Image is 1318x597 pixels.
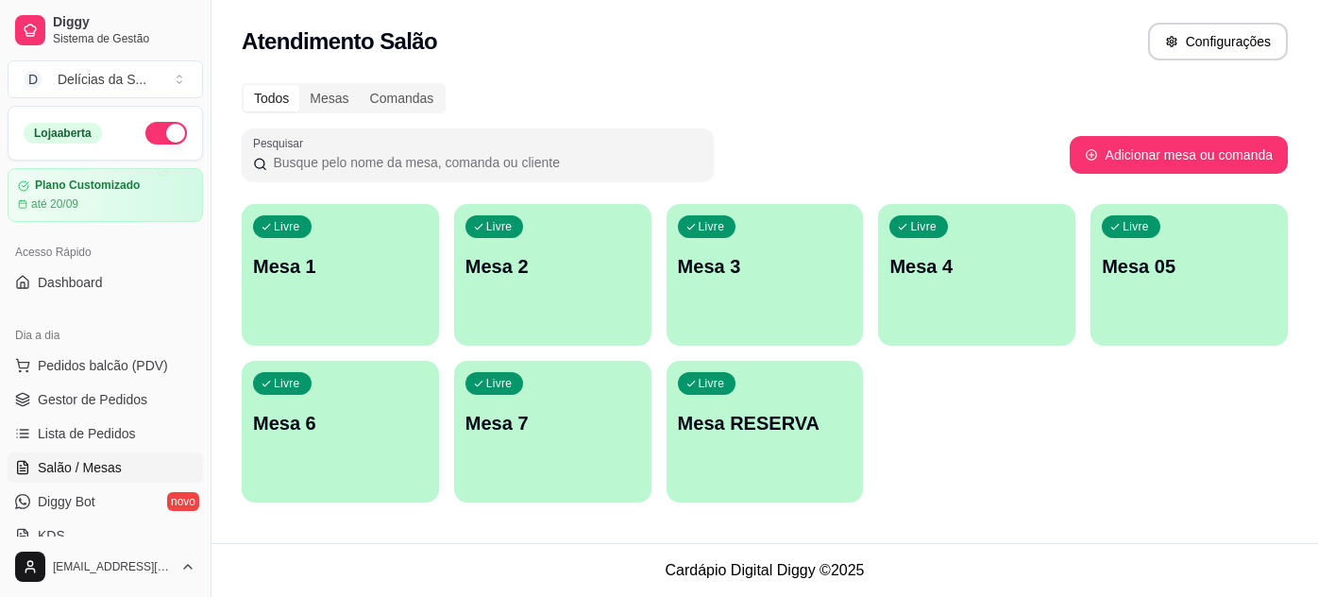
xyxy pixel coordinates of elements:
[678,253,853,280] p: Mesa 3
[24,123,102,144] div: Loja aberta
[889,253,1064,280] p: Mesa 4
[8,267,203,298] a: Dashboard
[878,204,1075,346] button: LivreMesa 4
[53,14,195,31] span: Diggy
[8,418,203,449] a: Lista de Pedidos
[53,559,173,574] span: [EMAIL_ADDRESS][DOMAIN_NAME]
[667,204,864,346] button: LivreMesa 3
[253,135,310,151] label: Pesquisar
[910,219,937,234] p: Livre
[667,361,864,503] button: LivreMesa RESERVA
[1102,253,1276,280] p: Mesa 05
[8,60,203,98] button: Select a team
[8,320,203,350] div: Dia a dia
[360,85,445,111] div: Comandas
[465,410,640,436] p: Mesa 7
[274,219,300,234] p: Livre
[53,31,195,46] span: Sistema de Gestão
[38,458,122,477] span: Salão / Mesas
[38,526,65,545] span: KDS
[274,376,300,391] p: Livre
[38,273,103,292] span: Dashboard
[35,179,140,193] article: Plano Customizado
[8,544,203,589] button: [EMAIL_ADDRESS][DOMAIN_NAME]
[211,543,1318,597] footer: Cardápio Digital Diggy © 2025
[486,219,513,234] p: Livre
[8,384,203,415] a: Gestor de Pedidos
[253,410,428,436] p: Mesa 6
[454,361,651,503] button: LivreMesa 7
[38,390,147,409] span: Gestor de Pedidos
[678,410,853,436] p: Mesa RESERVA
[1148,23,1288,60] button: Configurações
[8,350,203,381] button: Pedidos balcão (PDV)
[253,253,428,280] p: Mesa 1
[299,85,359,111] div: Mesas
[38,424,136,443] span: Lista de Pedidos
[8,486,203,517] a: Diggy Botnovo
[699,219,725,234] p: Livre
[58,70,146,89] div: Delícias da S ...
[242,361,439,503] button: LivreMesa 6
[8,520,203,551] a: KDS
[38,356,168,375] span: Pedidos balcão (PDV)
[1090,204,1288,346] button: LivreMesa 05
[465,253,640,280] p: Mesa 2
[699,376,725,391] p: Livre
[1070,136,1288,174] button: Adicionar mesa ou comanda
[31,196,78,212] article: até 20/09
[8,168,203,222] a: Plano Customizadoaté 20/09
[1123,219,1149,234] p: Livre
[24,70,42,89] span: D
[242,26,437,57] h2: Atendimento Salão
[8,8,203,53] a: DiggySistema de Gestão
[267,153,702,172] input: Pesquisar
[244,85,299,111] div: Todos
[454,204,651,346] button: LivreMesa 2
[38,492,95,511] span: Diggy Bot
[145,122,187,145] button: Alterar Status
[242,204,439,346] button: LivreMesa 1
[486,376,513,391] p: Livre
[8,237,203,267] div: Acesso Rápido
[8,452,203,483] a: Salão / Mesas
